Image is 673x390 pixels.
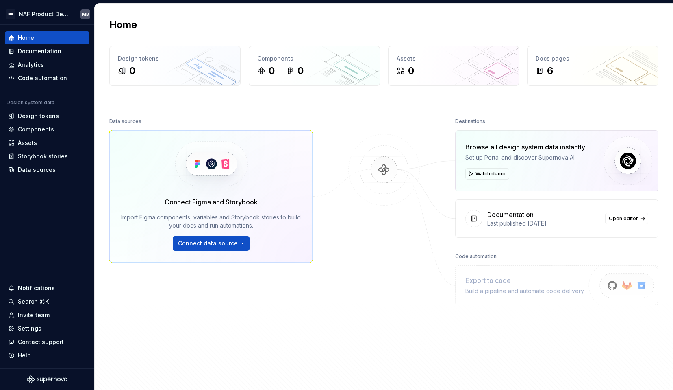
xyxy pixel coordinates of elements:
[465,168,509,180] button: Watch demo
[465,287,585,295] div: Build a pipeline and automate code delivery.
[269,64,275,77] div: 0
[27,375,67,383] svg: Supernova Logo
[18,324,41,333] div: Settings
[397,55,511,63] div: Assets
[487,210,534,219] div: Documentation
[5,58,89,71] a: Analytics
[18,351,31,359] div: Help
[5,31,89,44] a: Home
[18,298,49,306] div: Search ⌘K
[5,163,89,176] a: Data sources
[2,5,93,23] button: NANAF Product DesignMB
[455,251,497,262] div: Code automation
[547,64,553,77] div: 6
[475,171,506,177] span: Watch demo
[5,309,89,322] a: Invite team
[18,166,56,174] div: Data sources
[18,74,67,82] div: Code automation
[465,153,585,162] div: Set up Portal and discover Supernova AI.
[6,9,15,19] div: NA
[408,64,414,77] div: 0
[388,46,519,86] a: Assets0
[487,219,600,228] div: Last published [DATE]
[82,11,89,18] div: MB
[455,116,485,127] div: Destinations
[18,34,34,42] div: Home
[5,322,89,335] a: Settings
[257,55,371,63] div: Components
[18,61,44,69] div: Analytics
[609,215,638,222] span: Open editor
[18,125,54,134] div: Components
[18,112,59,120] div: Design tokens
[129,64,135,77] div: 0
[297,64,304,77] div: 0
[5,349,89,362] button: Help
[527,46,658,86] a: Docs pages6
[249,46,380,86] a: Components00
[5,150,89,163] a: Storybook stories
[18,47,61,55] div: Documentation
[18,152,68,160] div: Storybook stories
[165,197,258,207] div: Connect Figma and Storybook
[5,72,89,85] a: Code automation
[5,136,89,149] a: Assets
[18,338,64,346] div: Contact support
[173,236,250,251] button: Connect data source
[118,55,232,63] div: Design tokens
[7,99,54,106] div: Design system data
[121,213,301,230] div: Import Figma components, variables and Storybook stories to build your docs and run automations.
[5,123,89,136] a: Components
[109,116,141,127] div: Data sources
[178,239,238,248] span: Connect data source
[5,110,89,123] a: Design tokens
[536,55,650,63] div: Docs pages
[18,284,55,292] div: Notifications
[465,276,585,285] div: Export to code
[18,311,50,319] div: Invite team
[18,139,37,147] div: Assets
[109,18,137,31] h2: Home
[5,335,89,348] button: Contact support
[109,46,241,86] a: Design tokens0
[5,282,89,295] button: Notifications
[465,142,585,152] div: Browse all design system data instantly
[5,295,89,308] button: Search ⌘K
[5,45,89,58] a: Documentation
[19,10,71,18] div: NAF Product Design
[605,213,648,224] a: Open editor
